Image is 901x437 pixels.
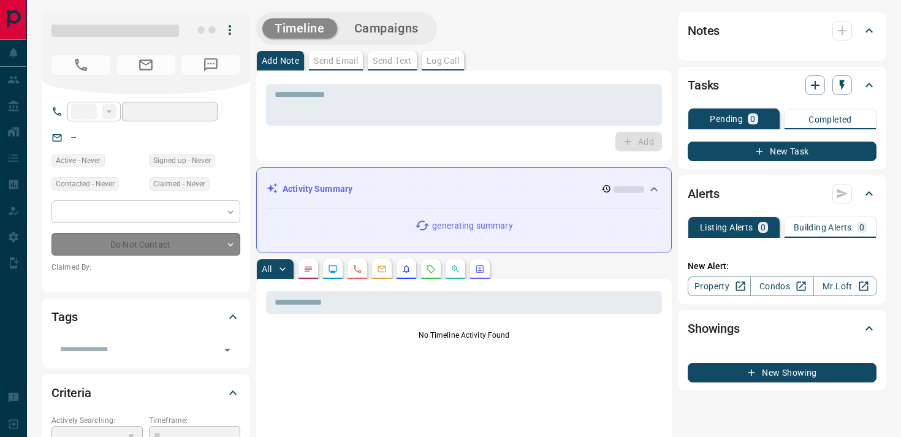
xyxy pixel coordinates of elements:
[51,378,240,408] div: Criteria
[688,21,720,40] h2: Notes
[688,276,751,296] a: Property
[51,307,77,327] h2: Tags
[688,363,876,382] button: New Showing
[688,70,876,100] div: Tasks
[688,142,876,161] button: New Task
[149,415,240,426] p: Timeframe:
[51,55,110,75] span: No Number
[262,18,337,39] button: Timeline
[262,265,272,273] p: All
[761,223,766,232] p: 0
[450,264,460,274] svg: Opportunities
[116,55,175,75] span: No Email
[688,319,740,338] h2: Showings
[426,264,436,274] svg: Requests
[153,178,205,190] span: Claimed - Never
[303,264,313,274] svg: Notes
[266,330,662,341] p: No Timeline Activity Found
[51,233,240,256] div: Do Not Contact
[181,55,240,75] span: No Number
[750,115,755,123] p: 0
[688,16,876,45] div: Notes
[813,276,876,296] a: Mr.Loft
[267,178,661,200] div: Activity Summary
[71,132,76,142] a: --
[808,115,852,124] p: Completed
[51,302,240,332] div: Tags
[56,154,101,167] span: Active - Never
[700,223,753,232] p: Listing Alerts
[794,223,852,232] p: Building Alerts
[262,56,299,65] p: Add Note
[219,341,236,359] button: Open
[56,178,115,190] span: Contacted - Never
[328,264,338,274] svg: Lead Browsing Activity
[688,184,720,203] h2: Alerts
[859,223,864,232] p: 0
[432,219,512,232] p: generating summary
[750,276,813,296] a: Condos
[342,18,431,39] button: Campaigns
[475,264,485,274] svg: Agent Actions
[401,264,411,274] svg: Listing Alerts
[688,179,876,208] div: Alerts
[283,183,352,196] p: Activity Summary
[51,262,240,273] p: Claimed By:
[710,115,743,123] p: Pending
[688,260,876,273] p: New Alert:
[377,264,387,274] svg: Emails
[51,383,91,403] h2: Criteria
[688,75,719,95] h2: Tasks
[51,415,143,426] p: Actively Searching:
[153,154,211,167] span: Signed up - Never
[688,314,876,343] div: Showings
[352,264,362,274] svg: Calls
